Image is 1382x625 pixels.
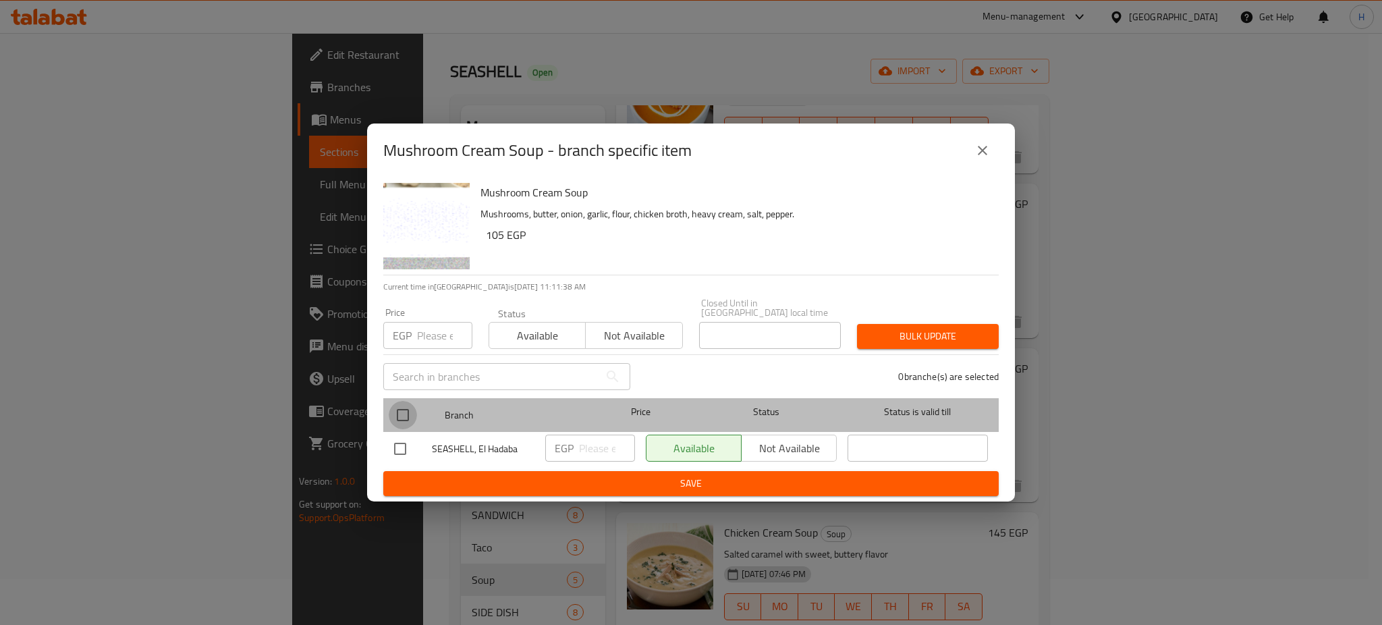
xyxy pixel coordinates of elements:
img: Mushroom Cream Soup [383,183,470,269]
span: Available [495,326,580,346]
p: Current time in [GEOGRAPHIC_DATA] is [DATE] 11:11:38 AM [383,281,999,293]
input: Search in branches [383,363,599,390]
button: Save [383,471,999,496]
h6: Mushroom Cream Soup [480,183,988,202]
p: Mushrooms, butter, onion, garlic, flour, chicken broth, heavy cream, salt, pepper. [480,206,988,223]
span: SEASHELL, El Hadaba [432,441,534,458]
span: Branch [445,407,585,424]
button: Not available [585,322,682,349]
span: Not available [591,326,677,346]
span: Save [394,475,988,492]
p: 0 branche(s) are selected [898,370,999,383]
p: EGP [393,327,412,344]
input: Please enter price [579,435,635,462]
button: Available [489,322,586,349]
input: Please enter price [417,322,472,349]
p: EGP [555,440,574,456]
span: Price [596,404,686,420]
span: Bulk update [868,328,988,345]
button: close [966,134,999,167]
span: Status [696,404,837,420]
button: Bulk update [857,324,999,349]
h6: 105 EGP [486,225,988,244]
span: Status is valid till [848,404,988,420]
h2: Mushroom Cream Soup - branch specific item [383,140,692,161]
